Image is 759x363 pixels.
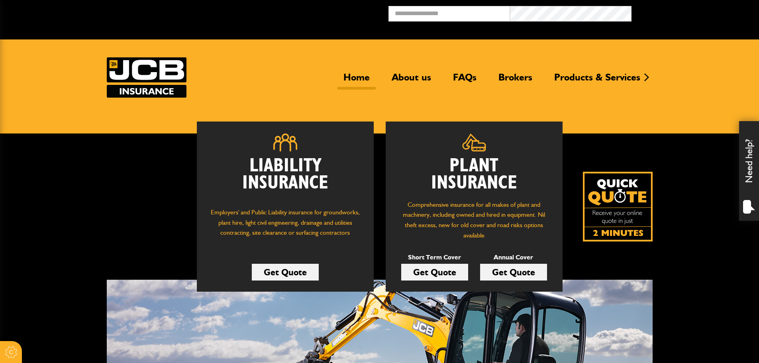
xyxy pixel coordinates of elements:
a: Get Quote [252,264,319,281]
a: Brokers [492,71,538,90]
p: Comprehensive insurance for all makes of plant and machinery, including owned and hired in equipm... [398,200,551,240]
p: Annual Cover [480,252,547,263]
button: Broker Login [632,6,753,18]
p: Employers' and Public Liability insurance for groundworks, plant hire, light civil engineering, d... [209,207,362,245]
h2: Plant Insurance [398,157,551,192]
a: Products & Services [548,71,646,90]
a: About us [386,71,437,90]
div: Need help? [739,121,759,221]
h2: Liability Insurance [209,157,362,200]
a: JCB Insurance Services [107,57,186,98]
a: FAQs [447,71,482,90]
img: JCB Insurance Services logo [107,57,186,98]
a: Get Quote [480,264,547,281]
a: Home [337,71,376,90]
a: Get Quote [401,264,468,281]
p: Short Term Cover [401,252,468,263]
img: Quick Quote [583,172,653,241]
a: Get your insurance quote isn just 2-minutes [583,172,653,241]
